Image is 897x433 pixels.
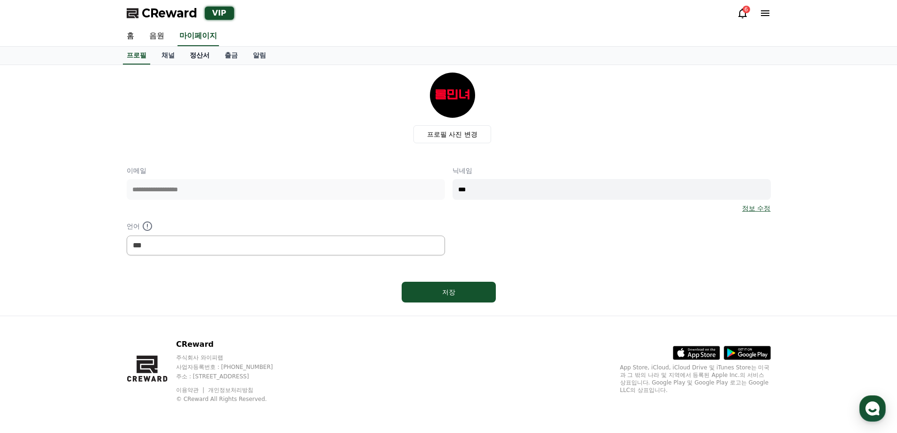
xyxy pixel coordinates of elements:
p: 주식회사 와이피랩 [176,354,291,361]
div: 저장 [420,287,477,297]
label: 프로필 사진 변경 [413,125,491,143]
p: App Store, iCloud, iCloud Drive 및 iTunes Store는 미국과 그 밖의 나라 및 지역에서 등록된 Apple Inc.의 서비스 상표입니다. Goo... [620,364,771,394]
span: 대화 [86,313,97,321]
span: CReward [142,6,197,21]
p: CReward [176,339,291,350]
img: profile_image [430,73,475,118]
p: 이메일 [127,166,445,175]
a: 이용약관 [176,387,206,393]
a: 개인정보처리방침 [208,387,253,393]
a: 6 [737,8,748,19]
p: 닉네임 [453,166,771,175]
a: 출금 [217,47,245,65]
button: 저장 [402,282,496,302]
div: 6 [743,6,750,13]
a: 음원 [142,26,172,46]
a: 홈 [119,26,142,46]
p: © CReward All Rights Reserved. [176,395,291,403]
div: VIP [205,7,234,20]
p: 주소 : [STREET_ADDRESS] [176,373,291,380]
a: 홈 [3,299,62,322]
a: 설정 [121,299,181,322]
span: 설정 [145,313,157,320]
p: 사업자등록번호 : [PHONE_NUMBER] [176,363,291,371]
a: 마이페이지 [178,26,219,46]
a: 정산서 [182,47,217,65]
a: 채널 [154,47,182,65]
a: 대화 [62,299,121,322]
a: 프로필 [123,47,150,65]
a: 정보 수정 [742,204,770,213]
a: CReward [127,6,197,21]
a: 알림 [245,47,274,65]
span: 홈 [30,313,35,320]
p: 언어 [127,221,445,232]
